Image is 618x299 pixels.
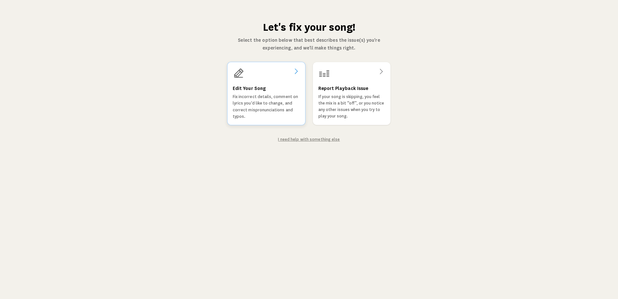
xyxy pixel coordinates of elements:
[227,36,391,52] p: Select the option below that best describes the issue(s) you're experiencing, and we'll make thin...
[228,62,305,125] a: Edit Your SongFix incorrect details, comment on lyrics you'd like to change, and correct mispronu...
[227,21,391,34] h1: Let's fix your song!
[318,94,385,119] p: If your song is skipping, you feel the mix is a bit “off”, or you notice any other issues when yo...
[318,84,368,92] h3: Report Playback Issue
[313,62,390,125] a: Report Playback IssueIf your song is skipping, you feel the mix is a bit “off”, or you notice any...
[278,137,340,142] a: I need help with something else
[233,84,266,92] h3: Edit Your Song
[233,94,300,120] p: Fix incorrect details, comment on lyrics you'd like to change, and correct mispronunciations and ...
